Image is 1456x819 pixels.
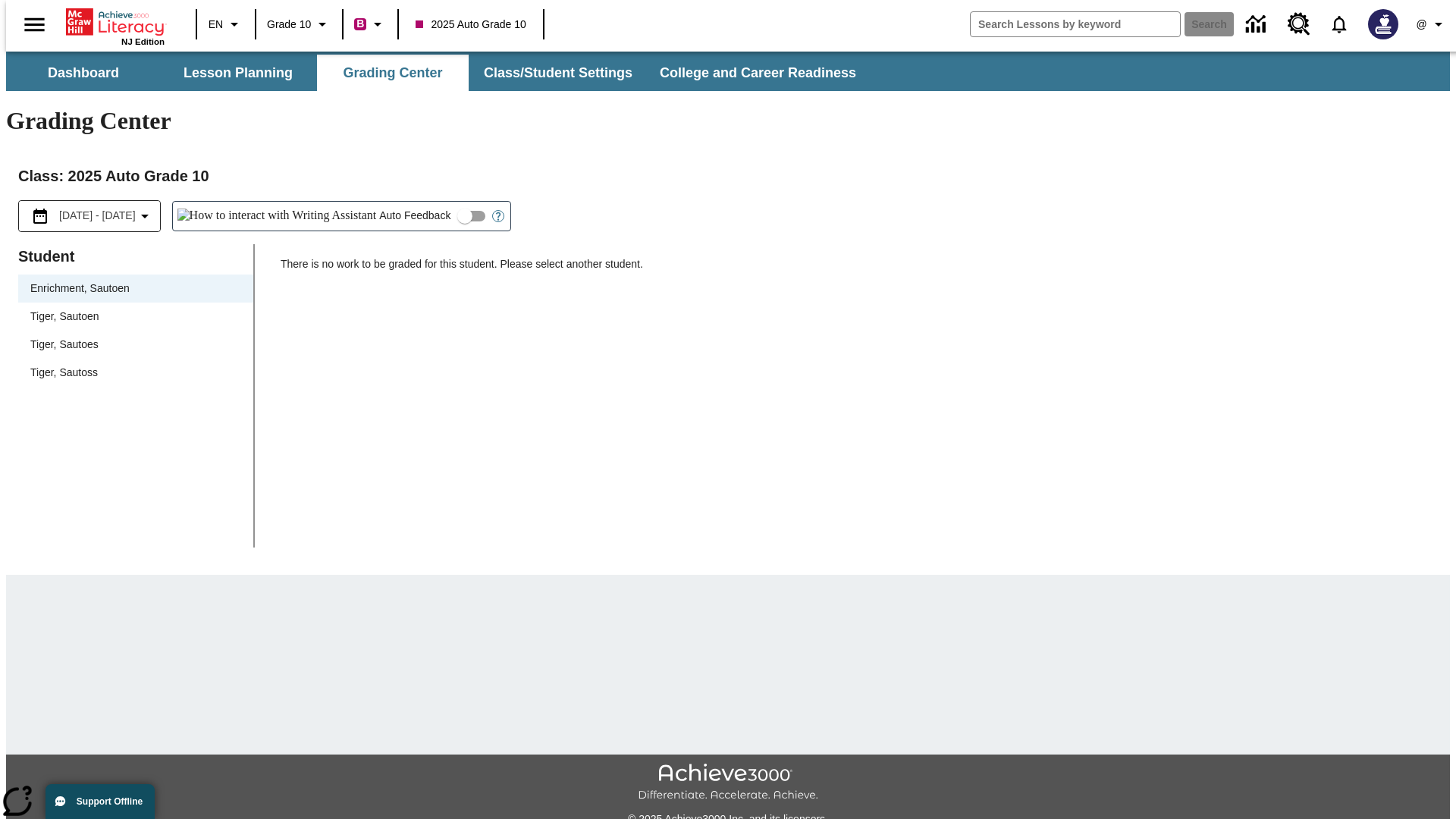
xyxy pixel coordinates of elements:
[638,764,818,802] img: Achieve3000 Differentiate Accelerate Achieve
[18,359,253,387] div: Tiger, Sautoss
[356,14,364,33] span: B
[1359,5,1407,44] button: Select a new avatar
[30,365,241,381] span: Tiger, Sautoss
[12,2,57,47] button: Open side menu
[6,55,870,91] div: SubNavbar
[1279,4,1319,45] a: Resource Center, Will open in new tab
[18,303,253,331] div: Tiger, Sautoen
[66,5,165,46] div: Home
[30,309,241,325] span: Tiger, Sautoen
[281,256,1438,284] p: There is no work to be graded for this student. Please select another student.
[348,11,393,38] button: Boost Class color is violet red. Change class color
[59,208,136,224] span: [DATE] - [DATE]
[379,208,450,224] span: Auto Feedback
[45,784,155,819] button: Support Offline
[77,796,143,807] span: Support Offline
[486,202,510,231] button: Open Help for Writing Assistant
[162,55,314,91] button: Lesson Planning
[6,107,1450,135] h1: Grading Center
[18,275,253,303] div: Enrichment, Sautoen
[1416,17,1426,33] span: @
[971,12,1180,36] input: search field
[136,207,154,225] svg: Collapse Date Range Filter
[416,17,526,33] span: 2025 Auto Grade 10
[1407,11,1456,38] button: Profile/Settings
[317,55,469,91] button: Grading Center
[1237,4,1279,45] a: Data Center
[18,164,1438,188] h2: Class : 2025 Auto Grade 10
[6,52,1450,91] div: SubNavbar
[18,244,253,268] p: Student
[1319,5,1359,44] a: Notifications
[8,55,159,91] button: Dashboard
[472,55,645,91] button: Class/Student Settings
[648,55,868,91] button: College and Career Readiness
[261,11,337,38] button: Grade: Grade 10, Select a grade
[30,337,241,353] span: Tiger, Sautoes
[202,11,250,38] button: Language: EN, Select a language
[121,37,165,46] span: NJ Edition
[66,7,165,37] a: Home
[25,207,154,225] button: Select the date range menu item
[267,17,311,33] span: Grade 10
[30,281,241,297] span: Enrichment, Sautoen
[209,17,223,33] span: EN
[1368,9,1398,39] img: Avatar
[18,331,253,359] div: Tiger, Sautoes
[177,209,377,224] img: How to interact with Writing Assistant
